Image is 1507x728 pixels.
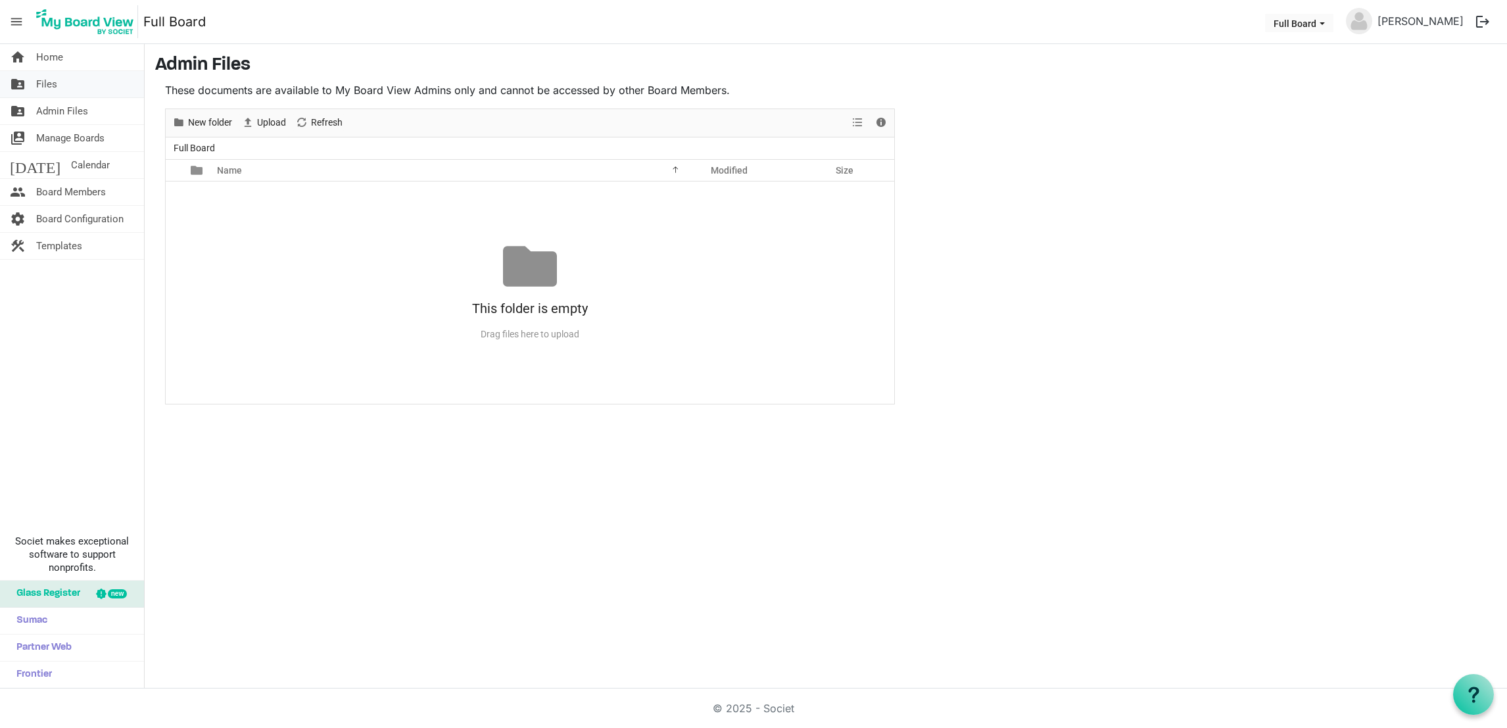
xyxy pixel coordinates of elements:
[171,140,218,157] span: Full Board
[711,165,748,176] span: Modified
[32,5,143,38] a: My Board View Logo
[848,109,870,137] div: View
[32,5,138,38] img: My Board View Logo
[10,71,26,97] span: folder_shared
[4,9,29,34] span: menu
[108,589,127,598] div: new
[36,206,124,232] span: Board Configuration
[217,165,242,176] span: Name
[1469,8,1496,36] button: logout
[870,109,892,137] div: Details
[10,152,60,178] span: [DATE]
[36,233,82,259] span: Templates
[10,206,26,232] span: settings
[36,179,106,205] span: Board Members
[291,109,347,137] div: Refresh
[10,98,26,124] span: folder_shared
[165,82,895,98] p: These documents are available to My Board View Admins only and cannot be accessed by other Board ...
[187,114,233,131] span: New folder
[166,324,894,345] div: Drag files here to upload
[310,114,344,131] span: Refresh
[166,293,894,324] div: This folder is empty
[1346,8,1372,34] img: no-profile-picture.svg
[237,109,291,137] div: Upload
[10,662,52,688] span: Frontier
[36,44,63,70] span: Home
[239,114,288,131] button: Upload
[713,702,794,715] a: © 2025 - Societ
[71,152,110,178] span: Calendar
[1372,8,1469,34] a: [PERSON_NAME]
[10,125,26,151] span: switch_account
[10,44,26,70] span: home
[1265,14,1333,32] button: Full Board dropdownbutton
[10,233,26,259] span: construction
[168,109,237,137] div: New folder
[155,55,1496,77] h3: Admin Files
[849,114,865,131] button: View dropdownbutton
[143,9,206,35] a: Full Board
[10,581,80,607] span: Glass Register
[36,125,105,151] span: Manage Boards
[170,114,234,131] button: New folder
[6,535,138,574] span: Societ makes exceptional software to support nonprofits.
[10,179,26,205] span: people
[10,608,47,634] span: Sumac
[256,114,287,131] span: Upload
[872,114,890,131] button: Details
[36,71,57,97] span: Files
[10,635,72,661] span: Partner Web
[836,165,853,176] span: Size
[36,98,88,124] span: Admin Files
[293,114,345,131] button: Refresh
